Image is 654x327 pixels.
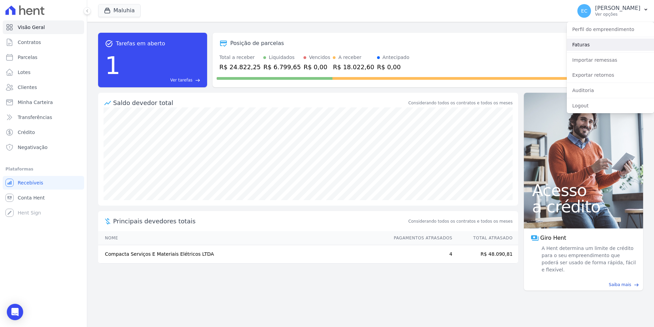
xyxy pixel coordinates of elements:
[387,231,453,245] th: Pagamentos Atrasados
[595,12,640,17] p: Ver opções
[219,54,261,61] div: Total a receber
[540,234,566,242] span: Giro Hent
[18,24,45,31] span: Visão Geral
[581,9,588,13] span: EC
[18,194,45,201] span: Conta Hent
[98,245,387,264] td: Compacta Serviços E Materiais Elétricos LTDA
[105,40,113,48] span: task_alt
[567,84,654,96] a: Auditoria
[408,100,513,106] div: Considerando todos os contratos e todos os meses
[567,39,654,51] a: Faturas
[18,179,43,186] span: Recebíveis
[195,78,200,83] span: east
[377,62,409,72] div: R$ 0,00
[408,218,513,224] span: Considerando todos os contratos e todos os meses
[219,62,261,72] div: R$ 24.822,25
[567,23,654,35] a: Perfil do empreendimento
[105,48,121,83] div: 1
[3,191,84,205] a: Conta Hent
[333,62,374,72] div: R$ 18.022,60
[532,198,635,215] span: a crédito
[609,282,631,288] span: Saiba mais
[123,77,200,83] a: Ver tarefas east
[113,217,407,226] span: Principais devedores totais
[5,165,81,173] div: Plataformas
[3,65,84,79] a: Lotes
[383,54,409,61] div: Antecipado
[634,282,639,287] span: east
[567,54,654,66] a: Importar remessas
[3,35,84,49] a: Contratos
[309,54,330,61] div: Vencidos
[540,245,636,273] span: A Hent determina um limite de crédito para o seu empreendimento que poderá ser usado de forma ráp...
[7,304,23,320] div: Open Intercom Messenger
[453,231,518,245] th: Total Atrasado
[595,5,640,12] p: [PERSON_NAME]
[567,100,654,112] a: Logout
[116,40,165,48] span: Tarefas em aberto
[18,99,53,106] span: Minha Carteira
[528,282,639,288] a: Saiba mais east
[98,231,387,245] th: Nome
[3,80,84,94] a: Clientes
[230,39,284,47] div: Posição de parcelas
[269,54,295,61] div: Liquidados
[338,54,361,61] div: A receber
[3,176,84,190] a: Recebíveis
[18,129,35,136] span: Crédito
[532,182,635,198] span: Acesso
[303,62,330,72] div: R$ 0,00
[453,245,518,264] td: R$ 48.090,81
[3,125,84,139] a: Crédito
[98,4,141,17] button: Maluhia
[572,1,654,20] button: EC [PERSON_NAME] Ver opções
[3,110,84,124] a: Transferências
[3,95,84,109] a: Minha Carteira
[113,98,407,107] div: Saldo devedor total
[567,69,654,81] a: Exportar retornos
[18,144,48,151] span: Negativação
[170,77,192,83] span: Ver tarefas
[387,245,453,264] td: 4
[3,140,84,154] a: Negativação
[18,84,37,91] span: Clientes
[3,20,84,34] a: Visão Geral
[18,114,52,121] span: Transferências
[18,54,37,61] span: Parcelas
[263,62,301,72] div: R$ 6.799,65
[3,50,84,64] a: Parcelas
[18,39,41,46] span: Contratos
[18,69,31,76] span: Lotes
